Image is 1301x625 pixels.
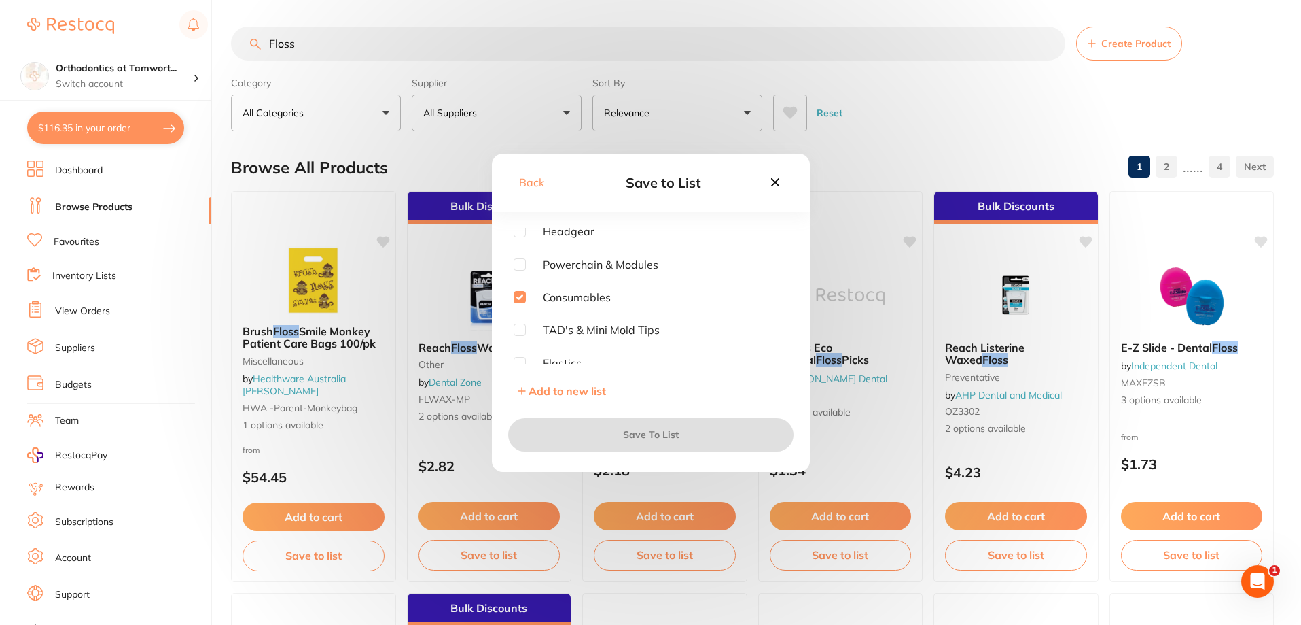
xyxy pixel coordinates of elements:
span: Elastics [526,357,582,369]
iframe: Intercom live chat [1241,565,1274,598]
span: Save to List [626,174,701,191]
button: Back [519,175,544,190]
span: Add to new list [529,384,606,398]
span: TAD's & Mini Mold Tips [526,324,660,336]
span: 1 [1269,565,1280,576]
span: Headgear [526,225,594,237]
button: Add to new list [514,384,610,398]
button: Save To List [508,418,794,451]
span: Consumables [526,291,611,303]
span: Powerchain & Modules [526,258,658,271]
